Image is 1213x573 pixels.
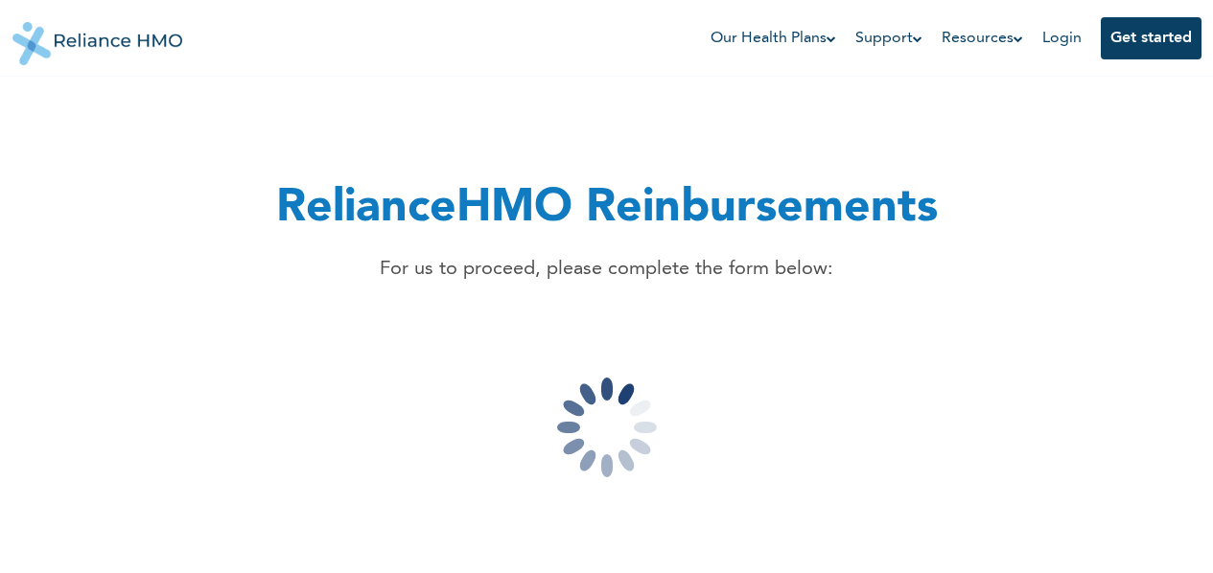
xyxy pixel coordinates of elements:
a: Resources [942,27,1023,50]
h1: RelianceHMO Reinbursements [276,174,938,243]
button: Get started [1101,17,1201,59]
img: Reliance HMO's Logo [12,8,183,65]
p: For us to proceed, please complete the form below: [276,255,938,284]
a: Our Health Plans [711,27,836,50]
img: loading... [511,332,703,523]
a: Login [1042,31,1082,46]
a: Support [855,27,922,50]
